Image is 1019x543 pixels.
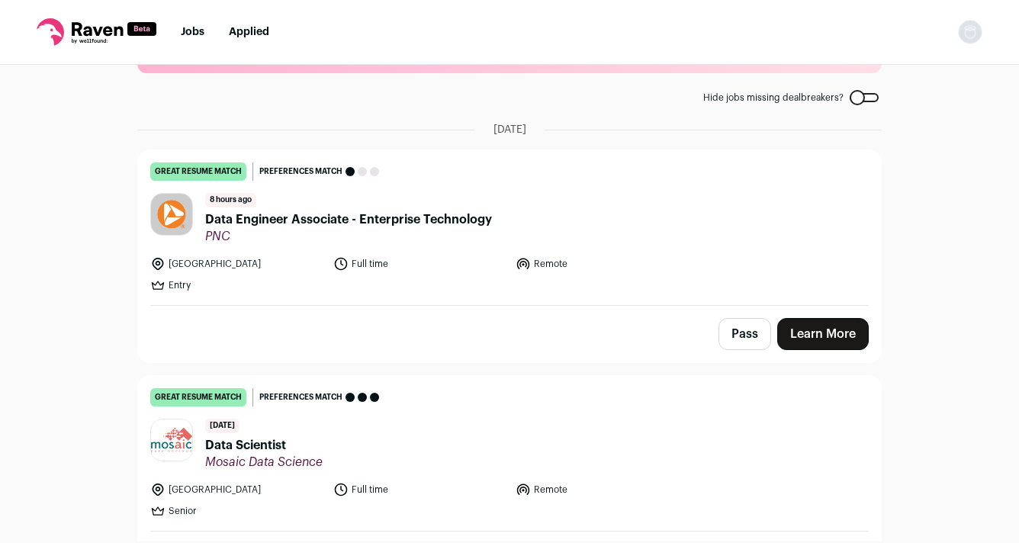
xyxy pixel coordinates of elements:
li: [GEOGRAPHIC_DATA] [150,256,324,271]
a: great resume match Preferences match [DATE] Data Scientist Mosaic Data Science [GEOGRAPHIC_DATA] ... [138,376,881,531]
li: [GEOGRAPHIC_DATA] [150,482,324,497]
span: [DATE] [493,122,526,137]
div: great resume match [150,162,246,181]
a: Applied [229,27,269,37]
span: Data Engineer Associate - Enterprise Technology [205,210,492,229]
li: Senior [150,503,324,519]
div: great resume match [150,388,246,406]
a: Jobs [181,27,204,37]
span: PNC [205,229,492,244]
span: Preferences match [259,390,342,405]
img: 84963a773a2233732c2301999eeb452f5ba659012dbdfc1ac9a3a0e774b07259.png [151,419,192,461]
li: Full time [333,256,507,271]
span: Preferences match [259,164,342,179]
span: [DATE] [205,419,239,433]
span: Hide jobs missing dealbreakers? [703,92,844,104]
span: Mosaic Data Science [205,455,323,470]
span: Data Scientist [205,436,323,455]
a: Learn More [777,318,869,350]
span: 8 hours ago [205,193,256,207]
li: Entry [150,278,324,293]
button: Pass [718,318,771,350]
img: nopic.png [958,20,982,44]
li: Full time [333,482,507,497]
img: ec8c53f9cbcd3a2069a733cb7d015f1e35b7261516279e0e1b333780b56a4cde.jpg [151,194,192,235]
li: Remote [516,256,690,271]
a: great resume match Preferences match 8 hours ago Data Engineer Associate - Enterprise Technology ... [138,150,881,305]
button: Open dropdown [958,20,982,44]
li: Remote [516,482,690,497]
